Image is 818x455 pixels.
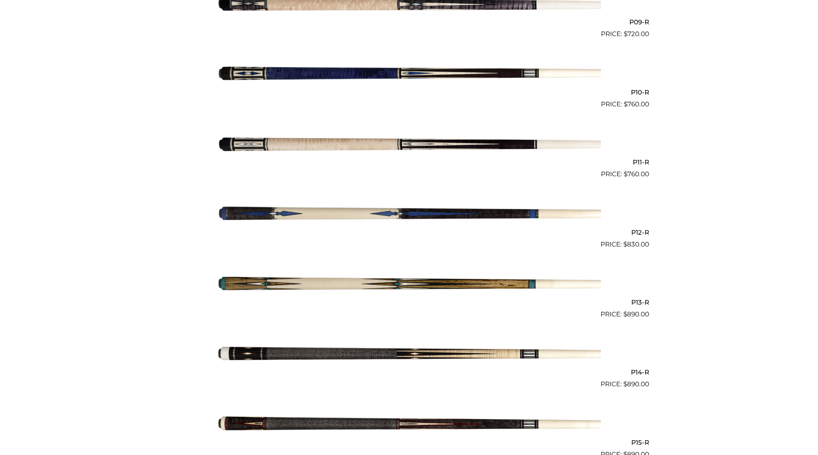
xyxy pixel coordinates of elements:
[623,310,649,318] bdi: 890.00
[169,365,649,379] h2: P14-R
[169,85,649,99] h2: P10-R
[218,182,601,246] img: P12-R
[623,380,649,388] bdi: 890.00
[218,322,601,386] img: P14-R
[624,30,627,38] span: $
[169,112,649,179] a: P11-R $760.00
[623,380,627,388] span: $
[623,240,649,248] bdi: 830.00
[624,100,649,108] bdi: 760.00
[169,295,649,310] h2: P13-R
[169,42,649,109] a: P10-R $760.00
[218,253,601,316] img: P13-R
[169,225,649,239] h2: P12-R
[623,310,627,318] span: $
[624,30,649,38] bdi: 720.00
[624,170,649,178] bdi: 760.00
[169,155,649,169] h2: P11-R
[624,100,627,108] span: $
[169,322,649,389] a: P14-R $890.00
[623,240,627,248] span: $
[218,112,601,176] img: P11-R
[624,170,627,178] span: $
[218,42,601,106] img: P10-R
[169,182,649,249] a: P12-R $830.00
[169,15,649,29] h2: P09-R
[169,253,649,319] a: P13-R $890.00
[169,435,649,449] h2: P15-R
